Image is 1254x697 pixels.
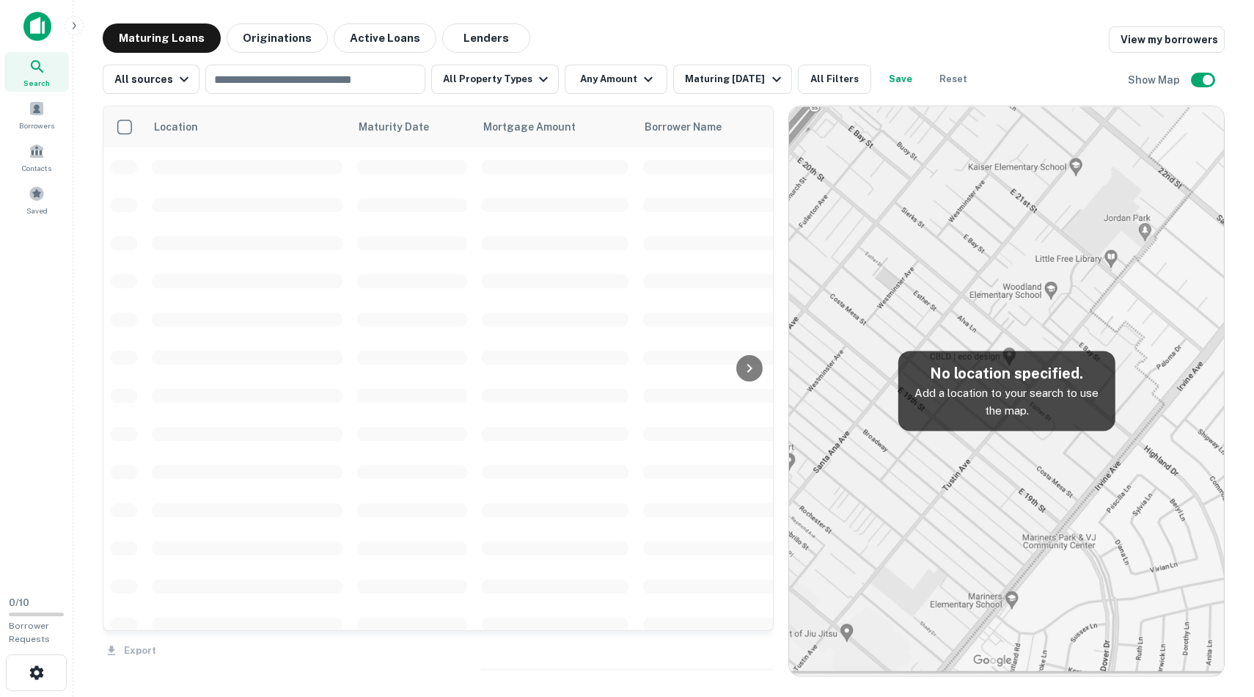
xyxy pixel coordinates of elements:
[645,118,722,136] span: Borrower Name
[798,65,871,94] button: All Filters
[877,65,924,94] button: Save your search to get updates of matches that match your search criteria.
[114,70,193,88] div: All sources
[4,95,69,134] a: Borrowers
[930,65,977,94] button: Reset
[483,118,595,136] span: Mortgage Amount
[103,23,221,53] button: Maturing Loans
[4,52,69,92] a: Search
[144,106,350,147] th: Location
[474,106,636,147] th: Mortgage Amount
[636,106,797,147] th: Borrower Name
[23,12,51,41] img: capitalize-icon.png
[334,23,436,53] button: Active Loans
[442,23,530,53] button: Lenders
[431,65,559,94] button: All Property Types
[153,118,198,136] span: Location
[1128,72,1182,88] h6: Show Map
[565,65,667,94] button: Any Amount
[19,120,54,131] span: Borrowers
[227,23,328,53] button: Originations
[673,65,791,94] button: Maturing [DATE]
[103,65,199,94] button: All sources
[1109,26,1225,53] a: View my borrowers
[1181,580,1254,650] iframe: Chat Widget
[26,205,48,216] span: Saved
[22,162,51,174] span: Contacts
[789,106,1224,676] img: map-placeholder.webp
[685,70,785,88] div: Maturing [DATE]
[909,362,1103,384] h5: No location specified.
[9,621,50,644] span: Borrower Requests
[23,77,50,89] span: Search
[909,384,1103,419] p: Add a location to your search to use the map.
[350,106,474,147] th: Maturity Date
[4,137,69,177] a: Contacts
[359,118,448,136] span: Maturity Date
[4,180,69,219] a: Saved
[9,597,29,608] span: 0 / 10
